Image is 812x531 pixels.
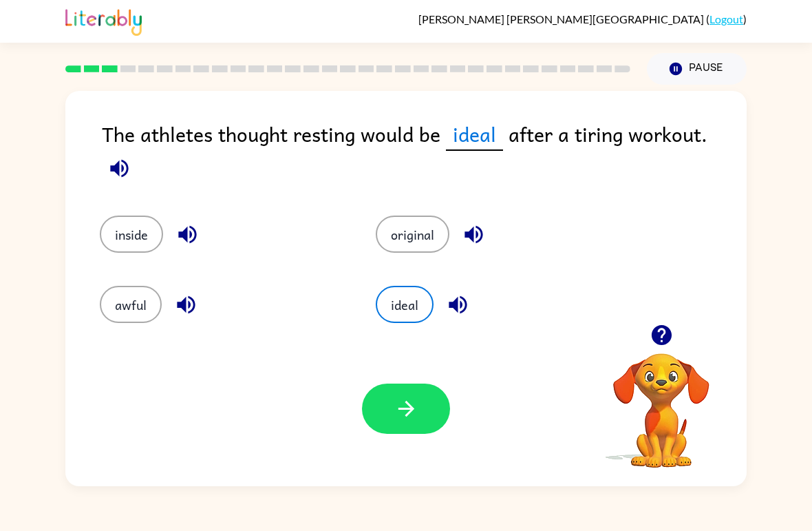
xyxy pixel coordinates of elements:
[592,332,730,470] video: Your browser must support playing .mp4 files to use Literably. Please try using another browser.
[418,12,706,25] span: [PERSON_NAME] [PERSON_NAME][GEOGRAPHIC_DATA]
[376,216,449,253] button: original
[446,118,503,151] span: ideal
[418,12,747,25] div: ( )
[65,6,142,36] img: Literably
[647,53,747,85] button: Pause
[709,12,743,25] a: Logout
[100,286,162,323] button: awful
[100,216,163,253] button: inside
[376,286,434,323] button: ideal
[102,118,747,188] div: The athletes thought resting would be after a tiring workout.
